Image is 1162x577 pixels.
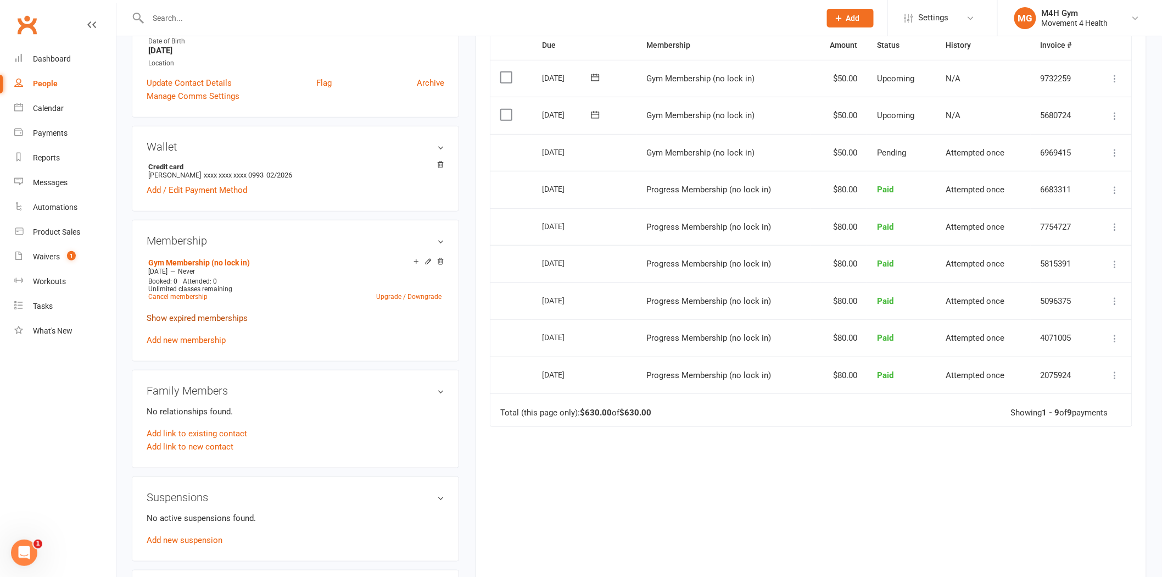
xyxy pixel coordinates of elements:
div: [DATE] [542,292,593,309]
a: Waivers 1 [14,245,116,269]
span: Attempted once [946,185,1005,195]
span: 1 [67,251,76,260]
a: Product Sales [14,220,116,245]
span: N/A [946,74,961,84]
td: $80.00 [811,282,868,320]
a: Flag [316,76,332,90]
div: Product Sales [33,228,80,236]
span: Attempted once [946,296,1005,306]
span: Progress Membership (no lock in) [646,296,771,306]
td: $80.00 [811,319,868,357]
span: Pending [877,148,906,158]
div: [DATE] [542,180,593,197]
td: 6683311 [1031,171,1092,208]
a: Archive [417,76,444,90]
div: [DATE] [542,366,593,383]
a: What's New [14,319,116,343]
span: Progress Membership (no lock in) [646,333,771,343]
div: Total (this page only): of [500,408,651,418]
div: [DATE] [542,329,593,346]
td: $50.00 [811,134,868,171]
div: Dashboard [33,54,71,63]
span: Add [846,14,860,23]
strong: Credit card [148,163,439,171]
td: $50.00 [811,60,868,97]
span: Booked: 0 [148,278,177,285]
div: Payments [33,129,68,137]
a: Payments [14,121,116,146]
span: Progress Membership (no lock in) [646,185,771,195]
a: Upgrade / Downgrade [376,293,442,301]
span: 1 [33,540,42,548]
td: 9732259 [1031,60,1092,97]
th: Due [532,31,636,59]
td: 5096375 [1031,282,1092,320]
strong: [DATE] [148,46,444,56]
span: 02/2026 [266,171,292,179]
div: Calendar [33,104,64,113]
iframe: Intercom live chat [11,540,37,566]
td: 5815391 [1031,245,1092,282]
span: Progress Membership (no lock in) [646,370,771,380]
td: $80.00 [811,171,868,208]
a: Reports [14,146,116,170]
td: 6969415 [1031,134,1092,171]
div: Showing of payments [1011,408,1108,418]
div: Automations [33,203,77,212]
a: Manage Comms Settings [147,90,239,103]
span: Attempted once [946,222,1005,232]
span: Paid [877,185,893,195]
a: People [14,71,116,96]
h3: Wallet [147,141,444,153]
span: Never [178,268,195,275]
span: Attempted once [946,259,1005,269]
a: Add new membership [147,335,226,345]
span: Progress Membership (no lock in) [646,259,771,269]
td: $50.00 [811,97,868,134]
div: People [33,79,58,88]
a: Messages [14,170,116,195]
input: Search... [145,10,813,26]
span: Gym Membership (no lock in) [646,110,755,120]
div: MG [1014,7,1036,29]
h3: Membership [147,235,444,247]
p: No active suspensions found. [147,512,444,525]
div: Date of Birth [148,36,444,47]
div: [DATE] [542,254,593,271]
span: Paid [877,333,893,343]
strong: 1 - 9 [1042,408,1060,418]
th: Invoice # [1031,31,1092,59]
div: Tasks [33,302,53,310]
p: No relationships found. [147,405,444,418]
li: [PERSON_NAME] [147,161,444,181]
span: Attended: 0 [183,278,217,285]
div: Reports [33,153,60,162]
span: Upcoming [877,110,914,120]
span: Upcoming [877,74,914,84]
a: Tasks [14,294,116,319]
a: Calendar [14,96,116,121]
a: Workouts [14,269,116,294]
strong: 9 [1068,408,1072,418]
span: N/A [946,110,961,120]
a: Add / Edit Payment Method [147,184,247,197]
strong: $630.00 [580,408,612,418]
a: Automations [14,195,116,220]
span: Paid [877,259,893,269]
td: $80.00 [811,245,868,282]
div: Location [148,58,444,69]
span: xxxx xxxx xxxx 0993 [204,171,264,179]
span: Paid [877,296,893,306]
th: Membership [636,31,811,59]
div: [DATE] [542,106,593,123]
td: 7754727 [1031,208,1092,246]
strong: $630.00 [619,408,651,418]
div: Movement 4 Health [1042,18,1108,28]
span: Settings [919,5,949,30]
div: What's New [33,326,72,335]
span: Gym Membership (no lock in) [646,148,755,158]
td: 4071005 [1031,319,1092,357]
div: M4H Gym [1042,8,1108,18]
a: Add link to new contact [147,440,233,453]
span: Gym Membership (no lock in) [646,74,755,84]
